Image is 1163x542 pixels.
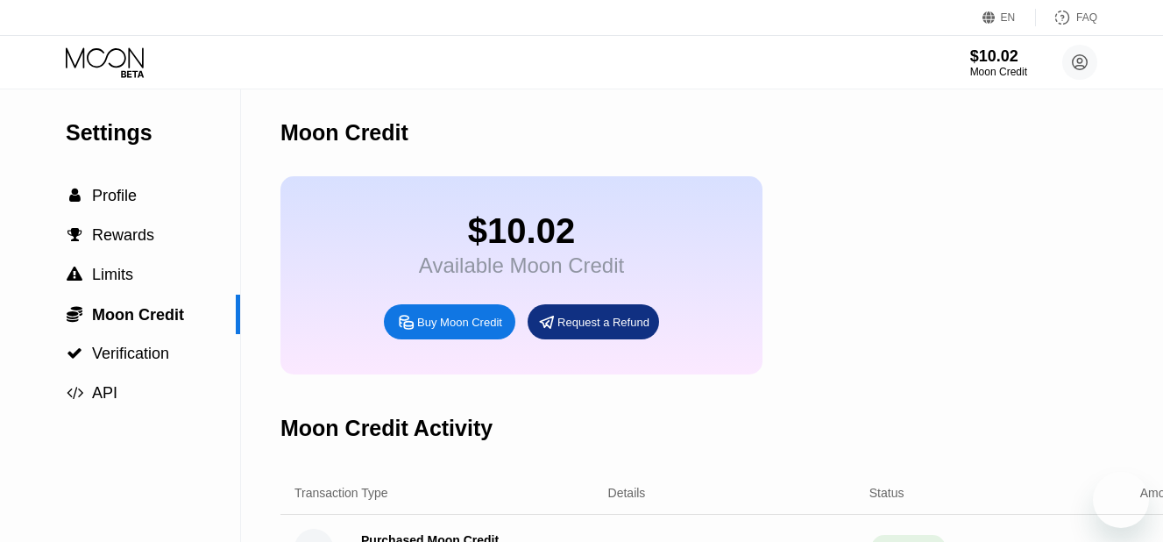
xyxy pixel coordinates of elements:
[92,345,169,362] span: Verification
[67,267,82,282] span: 
[417,315,502,330] div: Buy Moon Credit
[92,187,137,204] span: Profile
[92,266,133,283] span: Limits
[982,9,1036,26] div: EN
[67,227,82,243] span: 
[66,305,83,323] div: 
[66,346,83,361] div: 
[294,486,388,500] div: Transaction Type
[970,47,1027,66] div: $10.02
[1076,11,1097,24] div: FAQ
[280,120,408,146] div: Moon Credit
[67,346,82,361] span: 
[419,211,624,251] div: $10.02
[92,306,184,324] span: Moon Credit
[280,416,493,441] div: Moon Credit Activity
[970,47,1027,78] div: $10.02Moon Credit
[67,305,82,323] span: 
[92,226,154,244] span: Rewards
[66,385,83,401] div: 
[608,486,646,500] div: Details
[92,384,117,402] span: API
[1036,9,1097,26] div: FAQ
[869,486,904,500] div: Status
[66,120,240,146] div: Settings
[419,253,624,278] div: Available Moon Credit
[66,227,83,243] div: 
[557,315,649,330] div: Request a Refund
[384,304,515,339] div: Buy Moon Credit
[970,66,1027,78] div: Moon Credit
[66,267,83,282] div: 
[1001,11,1016,24] div: EN
[69,188,81,203] span: 
[1093,472,1149,528] iframe: Button to launch messaging window
[66,188,83,203] div: 
[528,304,659,339] div: Request a Refund
[67,385,83,401] span: 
